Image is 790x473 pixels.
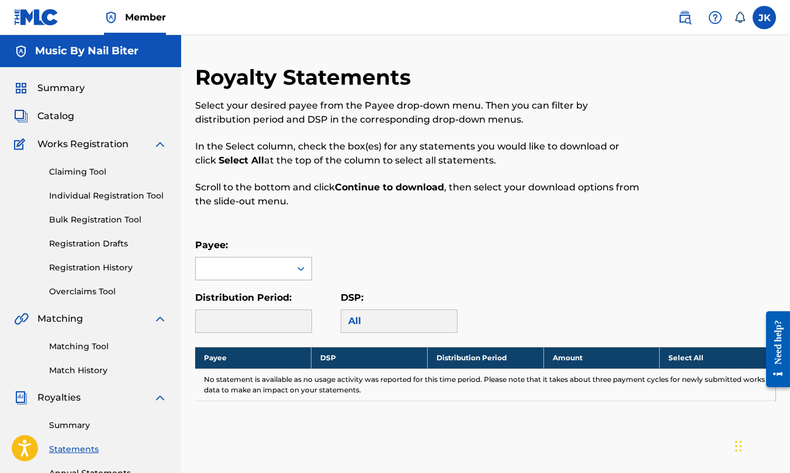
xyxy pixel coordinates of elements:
[195,292,292,303] label: Distribution Period:
[195,99,642,127] p: Select your desired payee from the Payee drop-down menu. Then you can filter by distribution peri...
[49,214,167,226] a: Bulk Registration Tool
[153,312,167,326] img: expand
[49,340,167,353] a: Matching Tool
[735,429,742,464] div: Drag
[49,238,167,250] a: Registration Drafts
[37,312,83,326] span: Matching
[14,312,29,326] img: Matching
[673,6,697,29] a: Public Search
[660,347,776,368] th: Select All
[195,180,642,208] p: Scroll to the bottom and click , then select your download options from the slide-out menu.
[49,190,167,202] a: Individual Registration Tool
[153,137,167,151] img: expand
[37,391,81,405] span: Royalties
[14,391,28,405] img: Royalties
[153,391,167,405] img: expand
[543,347,660,368] th: Amount
[732,417,790,473] iframe: Chat Widget
[14,109,74,123] a: CatalogCatalog
[14,137,29,151] img: Works Registration
[341,292,363,303] label: DSP:
[14,109,28,123] img: Catalog
[125,11,166,24] span: Member
[37,137,129,151] span: Works Registration
[195,347,311,368] th: Payee
[37,81,85,95] span: Summary
[219,155,264,166] strong: Select All
[49,364,167,377] a: Match History
[35,44,138,58] h5: Music By Nail Biter
[14,81,28,95] img: Summary
[49,166,167,178] a: Claiming Tool
[704,6,727,29] div: Help
[753,6,776,29] div: User Menu
[37,109,74,123] span: Catalog
[195,368,776,401] td: No statement is available as no usage activity was reported for this time period. Please note tha...
[757,301,790,398] iframe: Resource Center
[734,12,746,23] div: Notifications
[678,11,692,25] img: search
[49,443,167,455] a: Statements
[104,11,118,25] img: Top Rightsholder
[14,44,28,58] img: Accounts
[195,239,228,251] label: Payee:
[49,262,167,274] a: Registration History
[49,419,167,432] a: Summary
[427,347,543,368] th: Distribution Period
[335,182,444,193] strong: Continue to download
[195,64,417,91] h2: Royalty Statements
[195,140,642,168] p: In the Select column, check the box(es) for any statements you would like to download or click at...
[49,286,167,298] a: Overclaims Tool
[14,9,59,26] img: MLC Logo
[311,347,428,368] th: DSP
[708,11,722,25] img: help
[14,81,85,95] a: SummarySummary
